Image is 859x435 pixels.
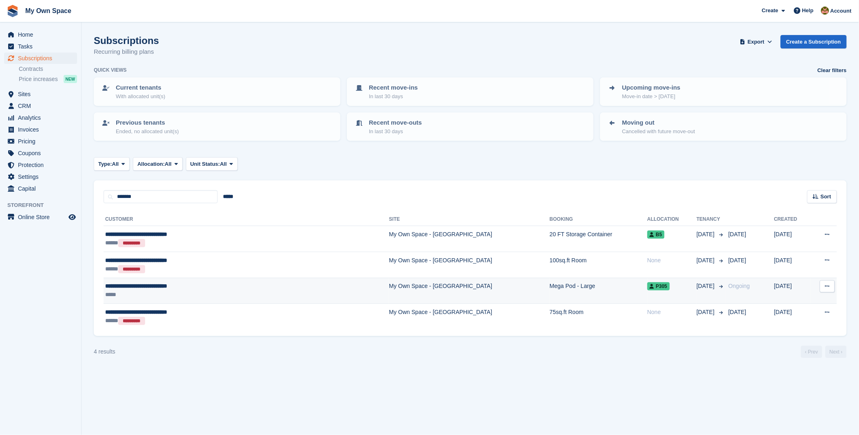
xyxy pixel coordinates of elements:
img: stora-icon-8386f47178a22dfd0bd8f6a31ec36ba5ce8667c1dd55bd0f319d3a0aa187defe.svg [7,5,19,17]
a: menu [4,100,77,112]
a: menu [4,211,77,223]
span: All [220,160,227,168]
td: [DATE] [774,252,810,278]
th: Allocation [647,213,697,226]
span: Allocation: [137,160,165,168]
td: 75sq.ft Room [550,303,647,329]
nav: Page [799,346,848,358]
p: Move-in date > [DATE] [622,92,680,101]
a: menu [4,159,77,171]
a: Next [826,346,847,358]
span: Tasks [18,41,67,52]
span: Settings [18,171,67,182]
span: Invoices [18,124,67,135]
button: Type: All [94,157,130,171]
a: menu [4,88,77,100]
td: My Own Space - [GEOGRAPHIC_DATA] [389,303,550,329]
span: Account [830,7,852,15]
span: [DATE] [729,257,746,264]
th: Tenancy [697,213,725,226]
p: In last 30 days [369,92,418,101]
span: Type: [98,160,112,168]
span: All [112,160,119,168]
th: Created [774,213,810,226]
p: Current tenants [116,83,165,92]
div: 4 results [94,347,115,356]
span: Sort [821,193,831,201]
a: Clear filters [817,66,847,75]
span: Create [762,7,778,15]
span: [DATE] [729,309,746,315]
td: My Own Space - [GEOGRAPHIC_DATA] [389,252,550,278]
span: B5 [647,231,665,239]
a: Create a Subscription [781,35,847,48]
span: [DATE] [697,308,716,316]
p: Moving out [622,118,695,127]
th: Site [389,213,550,226]
td: [DATE] [774,303,810,329]
a: Price increases NEW [19,75,77,83]
a: menu [4,29,77,40]
a: Upcoming move-ins Move-in date > [DATE] [601,78,846,105]
a: Recent move-ins In last 30 days [348,78,593,105]
a: Previous [801,346,822,358]
td: 20 FT Storage Container [550,226,647,252]
span: Storefront [7,201,81,209]
span: Protection [18,159,67,171]
h1: Subscriptions [94,35,159,46]
span: Price increases [19,75,58,83]
a: Current tenants With allocated unit(s) [95,78,340,105]
td: [DATE] [774,226,810,252]
div: None [647,256,697,265]
span: Export [748,38,764,46]
span: Help [802,7,814,15]
span: Unit Status: [190,160,220,168]
p: Cancelled with future move-out [622,127,695,136]
a: menu [4,147,77,159]
a: menu [4,171,77,182]
a: menu [4,41,77,52]
h6: Quick views [94,66,127,74]
span: All [165,160,172,168]
span: Online Store [18,211,67,223]
span: Analytics [18,112,67,123]
button: Allocation: All [133,157,183,171]
span: Pricing [18,136,67,147]
p: Recent move-outs [369,118,422,127]
span: CRM [18,100,67,112]
a: Previous tenants Ended, no allocated unit(s) [95,113,340,140]
span: [DATE] [729,231,746,237]
a: Contracts [19,65,77,73]
p: In last 30 days [369,127,422,136]
span: Home [18,29,67,40]
th: Booking [550,213,647,226]
div: None [647,308,697,316]
button: Export [738,35,774,48]
span: P305 [647,282,670,290]
p: Upcoming move-ins [622,83,680,92]
button: Unit Status: All [186,157,238,171]
div: NEW [64,75,77,83]
span: Coupons [18,147,67,159]
span: Sites [18,88,67,100]
a: menu [4,136,77,147]
th: Customer [104,213,389,226]
p: With allocated unit(s) [116,92,165,101]
span: Ongoing [729,283,750,289]
p: Recent move-ins [369,83,418,92]
p: Recurring billing plans [94,47,159,57]
a: menu [4,53,77,64]
td: Mega Pod - Large [550,278,647,303]
span: [DATE] [697,256,716,265]
span: [DATE] [697,230,716,239]
img: Keely Collin [821,7,829,15]
a: Recent move-outs In last 30 days [348,113,593,140]
a: Preview store [67,212,77,222]
td: [DATE] [774,278,810,303]
span: [DATE] [697,282,716,290]
a: menu [4,183,77,194]
a: menu [4,124,77,135]
a: My Own Space [22,4,75,18]
td: My Own Space - [GEOGRAPHIC_DATA] [389,226,550,252]
span: Subscriptions [18,53,67,64]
